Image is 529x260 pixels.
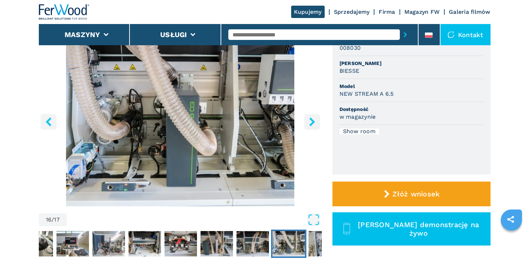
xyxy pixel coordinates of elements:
img: 148ed7d38a66b90df3bd86f99f3b9380 [308,231,341,256]
a: Kupujemy [291,6,325,18]
span: Dostępność [339,106,483,113]
h3: 008030 [339,44,361,52]
img: cbc7bf27c74bcd71b4e2cf57389b9c92 [92,231,125,256]
span: [PERSON_NAME] demonstrację na żywo [355,220,482,237]
h3: NEW STREAM A 6.5 [339,90,394,98]
img: 8fd55753d4ae8477d4f89ff251565c5c [200,231,233,256]
a: Galeria filmów [449,8,491,15]
button: Go to Slide 12 [127,230,162,258]
button: Go to Slide 17 [307,230,342,258]
button: Go to Slide 10 [55,230,90,258]
button: right-button [304,114,320,130]
button: Go to Slide 11 [91,230,126,258]
img: 6dacc948f21303758a0ade6f45731dda [236,231,269,256]
button: Go to Slide 14 [199,230,234,258]
img: 4ca86465f23ba315dda61efdd64fa8ac [56,231,89,256]
img: Ferwood [39,4,90,20]
div: Kontakt [440,24,491,45]
button: Usługi [160,30,187,39]
div: Go to Slide 16 [39,35,322,206]
iframe: Chat [499,228,524,255]
div: Show room [339,129,379,134]
a: sharethis [502,211,519,228]
button: Go to Slide 15 [235,230,270,258]
button: Złóż wniosek [332,182,491,206]
img: 5e1adf19ec23beb534b5c37434d3fea6 [272,231,305,256]
button: submit-button [400,26,411,43]
span: [PERSON_NAME] [339,60,483,67]
a: Sprzedajemy [334,8,370,15]
img: Kontakt [447,31,455,38]
a: Firma [379,8,395,15]
button: left-button [41,114,56,130]
span: 17 [54,217,60,223]
button: [PERSON_NAME] demonstrację na żywo [332,212,491,246]
h3: BIESSE [339,67,360,75]
button: Maszyny [65,30,100,39]
span: 16 [46,217,52,223]
span: Model [339,83,483,90]
span: Złóż wniosek [392,190,440,198]
button: Open Fullscreen [68,213,320,226]
button: Go to Slide 16 [271,230,306,258]
span: / [52,217,54,223]
img: Okleiniarki Pojedyncze BIESSE NEW STREAM A 6.5 [39,35,322,206]
img: c971ff1579231cd284b636643dbb9dce [128,231,161,256]
a: Magazyn FW [404,8,440,15]
h3: w magazynie [339,113,376,121]
button: Go to Slide 13 [163,230,198,258]
img: 07db4fc0cff23a523ddef0b87d3a79ec [164,231,197,256]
